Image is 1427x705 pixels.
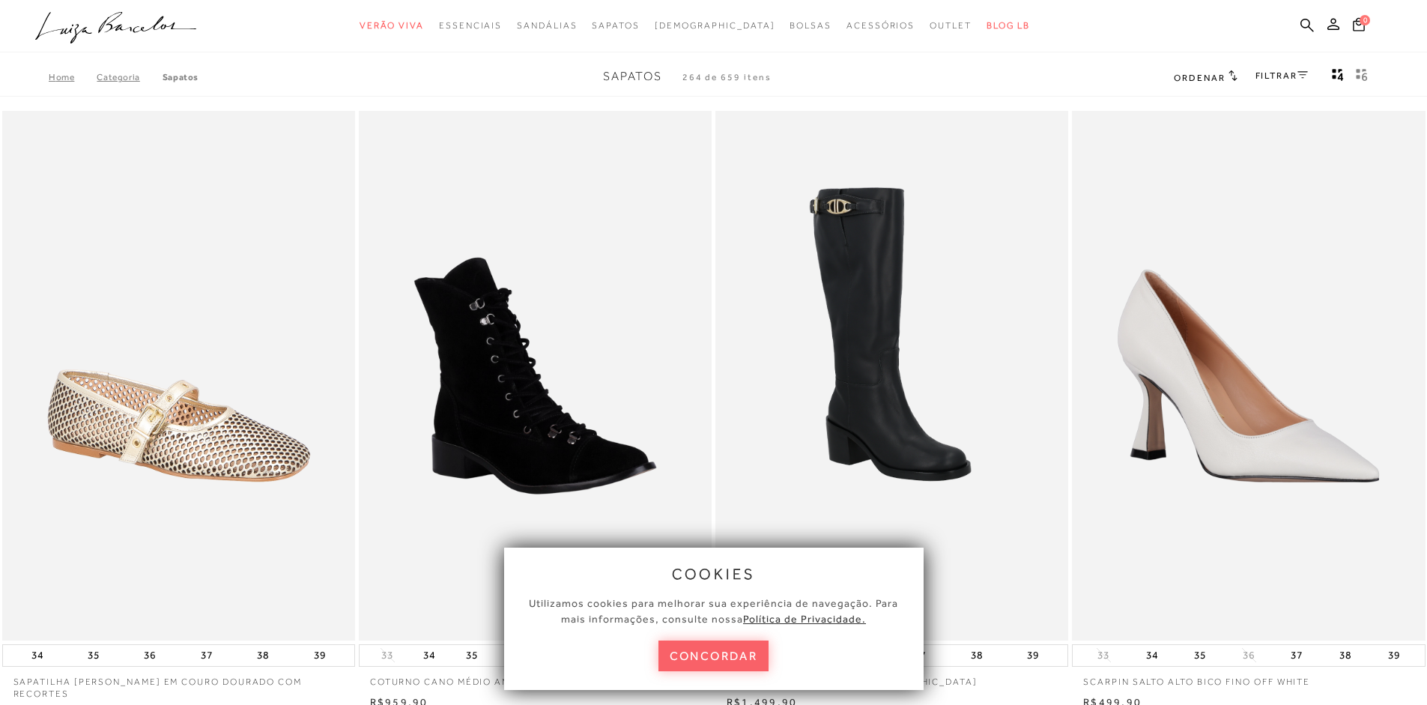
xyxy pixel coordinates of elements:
a: SCARPIN SALTO ALTO BICO FINO OFF WHITE [1072,667,1425,689]
a: noSubCategoriesText [517,12,577,40]
a: Coturno cano médio amarração preta [359,667,712,689]
button: 36 [1238,648,1259,662]
button: 37 [196,645,217,666]
a: Home [49,72,97,82]
a: noSubCategoriesText [930,12,972,40]
a: noSubCategoriesText [592,12,639,40]
button: 39 [309,645,330,666]
span: Utilizamos cookies para melhorar sua experiência de navegação. Para mais informações, consulte nossa [529,597,898,625]
button: 33 [1093,648,1114,662]
button: 35 [1190,645,1211,666]
span: Sapatos [592,20,639,31]
button: 35 [83,645,104,666]
button: gridText6Desc [1351,67,1372,87]
span: Outlet [930,20,972,31]
a: Coturno cano médio amarração preta Coturno cano médio amarração preta [360,113,710,638]
a: BOTA DE SALTO MÉDIO EM COURO PRETO BOTA DE SALTO MÉDIO EM COURO PRETO [717,113,1067,638]
button: 38 [1335,645,1356,666]
span: Acessórios [846,20,915,31]
span: Ordenar [1174,73,1225,83]
button: 0 [1348,16,1369,37]
a: noSubCategoriesText [655,12,775,40]
a: BLOG LB [987,12,1030,40]
span: 0 [1360,15,1370,25]
button: 36 [139,645,160,666]
button: 33 [377,648,398,662]
span: cookies [672,566,756,582]
a: SCARPIN SALTO ALTO BICO FINO OFF WHITE SCARPIN SALTO ALTO BICO FINO OFF WHITE [1073,113,1423,638]
span: Bolsas [790,20,831,31]
a: noSubCategoriesText [439,12,502,40]
span: Essenciais [439,20,502,31]
a: Política de Privacidade. [743,613,866,625]
button: Mostrar 4 produtos por linha [1327,67,1348,87]
img: SAPATILHA MARY JANE EM COURO DOURADO COM RECORTES [4,113,354,638]
button: concordar [658,641,769,671]
span: [DEMOGRAPHIC_DATA] [655,20,775,31]
span: Verão Viva [360,20,424,31]
button: 37 [1286,645,1307,666]
a: noSubCategoriesText [846,12,915,40]
span: BLOG LB [987,20,1030,31]
a: FILTRAR [1255,70,1308,81]
span: Sapatos [603,70,662,83]
a: noSubCategoriesText [360,12,424,40]
button: 38 [966,645,987,666]
button: 39 [1384,645,1405,666]
a: noSubCategoriesText [790,12,831,40]
img: BOTA DE SALTO MÉDIO EM COURO PRETO [717,113,1067,638]
a: Sapatos [163,72,199,82]
button: 34 [419,645,440,666]
span: Sandálias [517,20,577,31]
img: Coturno cano médio amarração preta [360,113,710,638]
button: 38 [252,645,273,666]
a: Categoria [97,72,162,82]
a: SAPATILHA MARY JANE EM COURO DOURADO COM RECORTES SAPATILHA MARY JANE EM COURO DOURADO COM RECORTES [4,113,354,638]
a: SAPATILHA [PERSON_NAME] EM COURO DOURADO COM RECORTES [2,667,355,701]
button: 34 [1142,645,1163,666]
button: 39 [1022,645,1043,666]
button: 34 [27,645,48,666]
button: 35 [461,645,482,666]
img: SCARPIN SALTO ALTO BICO FINO OFF WHITE [1073,113,1423,638]
span: 264 de 659 itens [682,72,772,82]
